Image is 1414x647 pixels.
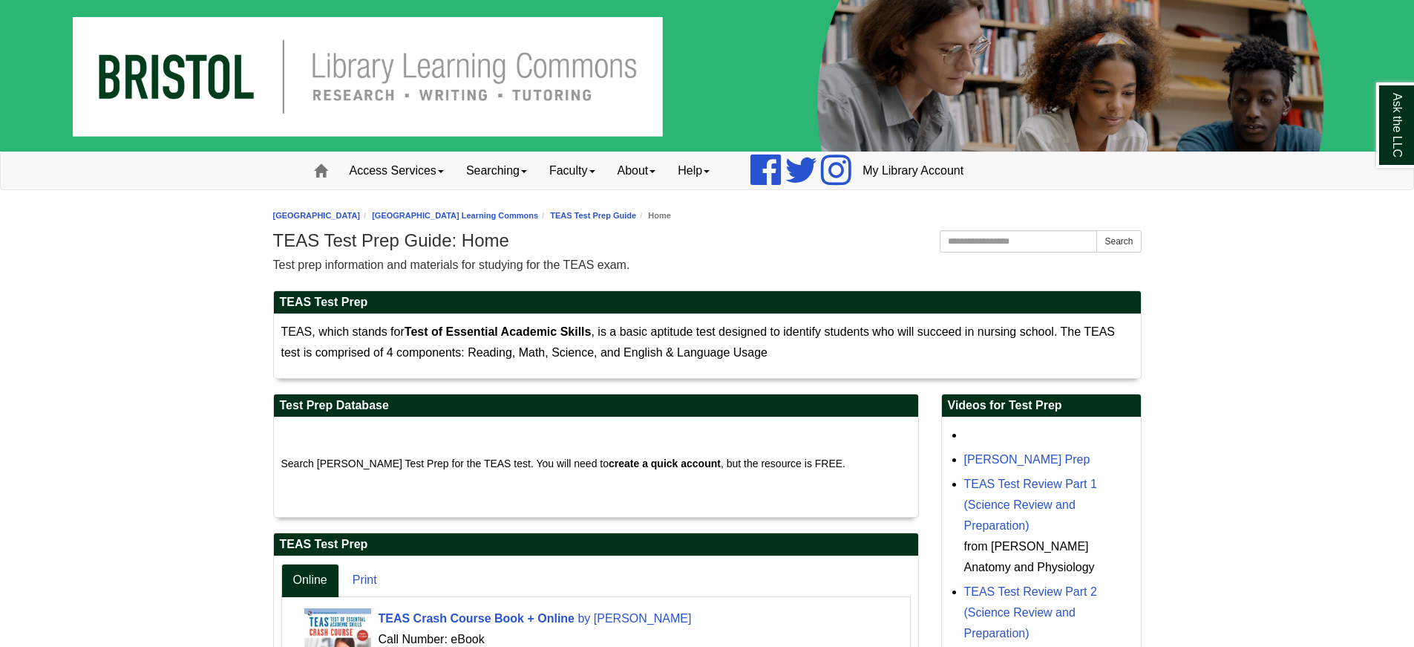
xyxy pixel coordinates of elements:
[964,536,1133,578] div: from [PERSON_NAME] Anatomy and Physiology
[851,152,975,189] a: My Library Account
[606,152,667,189] a: About
[273,259,630,271] span: Test prep information and materials for studying for the TEAS exam.
[964,585,1097,640] a: TEAS Test Review Part 2 (Science Review and Preparation)
[274,394,918,417] h2: Test Prep Database
[273,211,361,220] a: [GEOGRAPHIC_DATA]
[594,612,692,625] span: [PERSON_NAME]
[379,612,692,625] a: Cover Art TEAS Crash Course Book + Online by [PERSON_NAME]
[667,152,721,189] a: Help
[338,152,455,189] a: Access Services
[379,612,575,625] span: TEAS Crash Course Book + Online
[636,209,671,223] li: Home
[274,533,918,556] h2: TEAS Test Prep
[964,453,1090,466] a: [PERSON_NAME] Prep
[273,209,1142,223] nav: breadcrumb
[942,394,1141,417] h2: Videos for Test Prep
[550,211,636,220] a: TEAS Test Prep Guide
[281,458,846,469] span: Search [PERSON_NAME] Test Prep for the TEAS test. You will need to , but the resource is FREE.
[281,322,1133,363] p: TEAS, which stands for , is a basic aptitude test designed to identify students who will succeed ...
[609,458,721,469] strong: create a quick account
[538,152,606,189] a: Faculty
[577,612,590,625] span: by
[341,564,389,597] a: Print
[405,325,592,338] strong: Test of Essential Academic Skills
[964,478,1097,532] a: TEAS Test Review Part 1 (Science Review and Preparation)
[274,291,1141,314] h2: TEAS Test Prep
[455,152,538,189] a: Searching
[273,230,1142,251] h1: TEAS Test Prep Guide: Home
[1096,230,1141,253] button: Search
[281,564,339,597] a: Online
[372,211,538,220] a: [GEOGRAPHIC_DATA] Learning Commons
